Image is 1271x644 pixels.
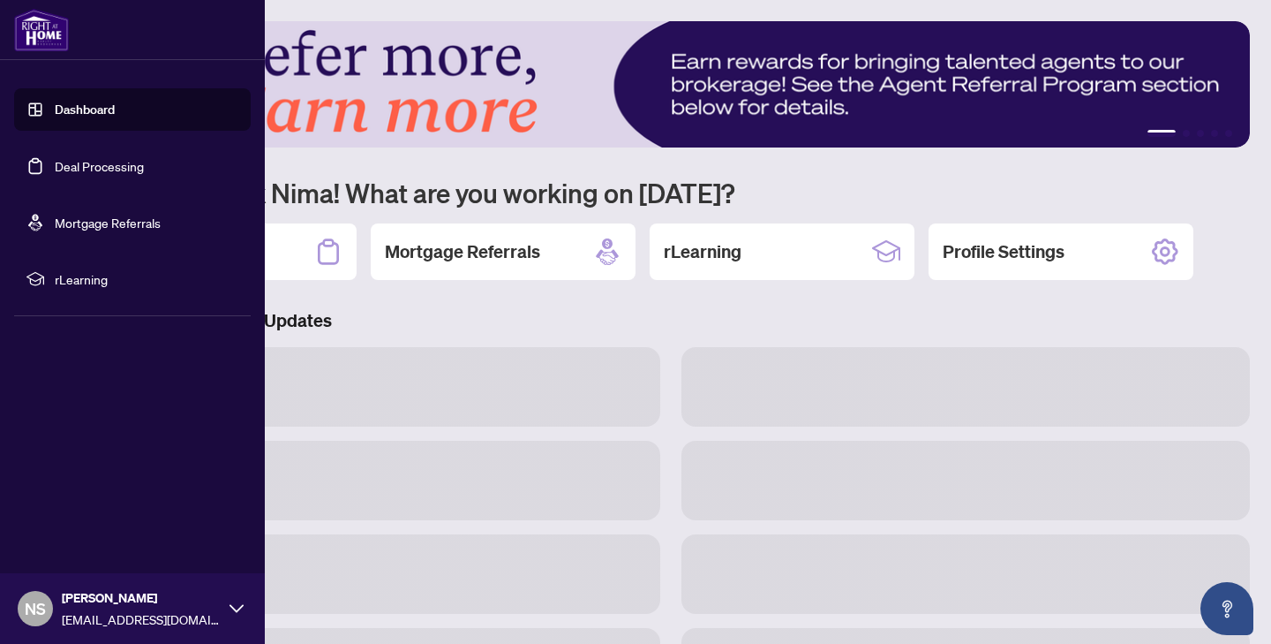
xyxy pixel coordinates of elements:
[1147,130,1176,137] button: 1
[62,610,221,629] span: [EMAIL_ADDRESS][DOMAIN_NAME]
[25,596,46,621] span: NS
[92,176,1250,209] h1: Welcome back Nima! What are you working on [DATE]?
[943,239,1064,264] h2: Profile Settings
[92,21,1250,148] img: Slide 0
[55,102,115,117] a: Dashboard
[1211,130,1218,137] button: 4
[14,9,69,51] img: logo
[55,269,238,289] span: rLearning
[55,215,161,231] a: Mortgage Referrals
[1183,130,1190,137] button: 2
[92,308,1250,333] h3: Brokerage & Industry Updates
[62,588,221,608] span: [PERSON_NAME]
[55,158,144,174] a: Deal Processing
[664,239,741,264] h2: rLearning
[1197,130,1204,137] button: 3
[1200,582,1253,635] button: Open asap
[1225,130,1232,137] button: 5
[385,239,540,264] h2: Mortgage Referrals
